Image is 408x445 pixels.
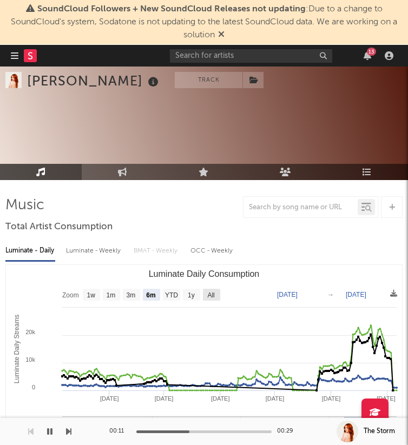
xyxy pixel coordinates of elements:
[165,291,178,299] text: YTD
[25,329,35,335] text: 20k
[207,291,214,299] text: All
[190,242,234,260] div: OCC - Weekly
[149,269,260,278] text: Luminate Daily Consumption
[364,427,395,436] div: The Storm
[109,425,131,438] div: 00:11
[244,203,358,212] input: Search by song name or URL
[37,5,306,14] span: SoundCloud Followers + New SoundCloud Releases not updating
[5,242,55,260] div: Luminate - Daily
[107,291,116,299] text: 1m
[175,72,242,88] button: Track
[32,384,35,390] text: 0
[155,395,174,402] text: [DATE]
[25,356,35,363] text: 10k
[127,291,136,299] text: 3m
[188,291,195,299] text: 1y
[66,242,123,260] div: Luminate - Weekly
[27,72,161,90] div: [PERSON_NAME]
[13,315,21,383] text: Luminate Daily Streams
[5,221,113,234] span: Total Artist Consumption
[100,395,119,402] text: [DATE]
[11,5,397,39] span: : Due to a change to SoundCloud's system, Sodatone is not updating to the latest SoundCloud data....
[327,291,334,298] text: →
[87,291,96,299] text: 1w
[346,291,366,298] text: [DATE]
[277,425,299,438] div: 00:29
[322,395,341,402] text: [DATE]
[170,49,332,63] input: Search for artists
[211,395,230,402] text: [DATE]
[364,51,371,60] button: 13
[218,31,225,39] span: Dismiss
[266,395,285,402] text: [DATE]
[367,48,376,56] div: 13
[62,291,79,299] text: Zoom
[146,291,155,299] text: 6m
[277,291,298,298] text: [DATE]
